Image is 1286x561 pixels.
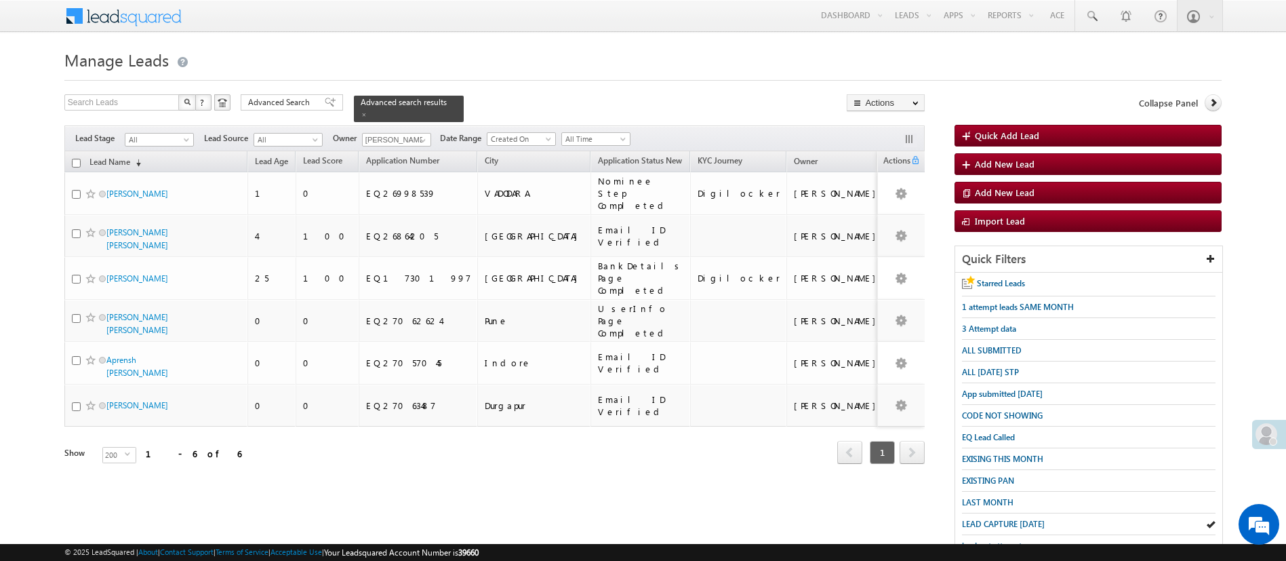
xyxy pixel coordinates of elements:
[195,94,212,111] button: ?
[413,134,430,147] a: Show All Items
[303,187,353,199] div: 0
[598,303,684,339] div: UserInfo Page Completed
[130,157,141,168] span: (sorted descending)
[591,153,689,171] a: Application Status New
[103,448,125,463] span: 200
[485,187,584,199] div: VADODARA
[955,246,1222,273] div: Quick Filters
[598,393,684,418] div: Email ID Verified
[366,357,471,369] div: EQ27057045
[975,187,1034,198] span: Add New Lead
[900,441,925,464] span: next
[146,446,241,461] div: 1 - 6 of 6
[333,132,362,144] span: Owner
[106,312,168,335] a: [PERSON_NAME] [PERSON_NAME]
[487,133,552,145] span: Created On
[485,400,584,412] div: Durgapur
[962,389,1043,399] span: App submitted [DATE]
[324,547,479,558] span: Your Leadsquared Account Number is
[254,134,319,146] span: All
[303,400,353,412] div: 0
[962,541,1024,551] span: lead not attempt.
[296,153,349,171] a: Lead Score
[598,175,684,212] div: Nominee Step Completed
[125,133,194,147] a: All
[691,153,749,171] a: KYC Journey
[303,272,353,284] div: 100
[160,547,214,556] a: Contact Support
[837,441,862,464] span: prev
[200,96,206,108] span: ?
[794,357,883,369] div: [PERSON_NAME]
[125,451,136,457] span: select
[485,272,584,284] div: [GEOGRAPHIC_DATA]
[64,49,169,71] span: Manage Leads
[478,153,505,171] a: City
[975,215,1025,227] span: Import Lead
[962,345,1022,355] span: ALL SUBMITTED
[962,476,1014,486] span: EXISTING PAN
[255,272,289,284] div: 25
[794,315,883,327] div: [PERSON_NAME]
[962,454,1043,464] span: EXISING THIS MONTH
[485,357,584,369] div: Indore
[837,442,862,464] a: prev
[485,315,584,327] div: Pune
[255,400,289,412] div: 0
[254,133,323,147] a: All
[794,187,883,199] div: [PERSON_NAME]
[184,98,190,105] img: Search
[794,400,883,412] div: [PERSON_NAME]
[485,230,584,242] div: [GEOGRAPHIC_DATA]
[962,432,1015,442] span: EQ Lead Called
[870,441,895,464] span: 1
[106,227,168,250] a: [PERSON_NAME] [PERSON_NAME]
[962,410,1043,421] span: CODE NOT SHOWING
[106,273,168,284] a: [PERSON_NAME]
[255,230,289,242] div: 4
[270,547,322,556] a: Acceptable Use
[975,158,1034,170] span: Add New Lead
[366,230,471,242] div: EQ26864205
[975,130,1039,141] span: Quick Add Lead
[75,132,125,144] span: Lead Stage
[598,351,684,375] div: Email ID Verified
[83,154,148,172] a: Lead Name(sorted descending)
[138,547,158,556] a: About
[598,224,684,248] div: Email ID Verified
[962,367,1019,377] span: ALL [DATE] STP
[598,155,682,166] span: Application Status New
[106,189,168,199] a: [PERSON_NAME]
[962,302,1074,312] span: 1 attempt leads SAME MONTH
[794,156,818,166] span: Owner
[487,132,556,146] a: Created On
[255,315,289,327] div: 0
[303,357,353,369] div: 0
[255,156,288,166] span: Lead Age
[366,155,439,166] span: Application Number
[794,272,883,284] div: [PERSON_NAME]
[366,400,471,412] div: EQ27063487
[64,447,92,459] div: Show
[255,357,289,369] div: 0
[366,187,471,199] div: EQ26998539
[362,133,431,147] input: Type to Search
[1139,97,1198,109] span: Collapse Panel
[458,547,479,558] span: 39660
[303,315,353,327] div: 0
[698,272,780,284] div: Digilocker
[794,230,883,242] div: [PERSON_NAME]
[204,132,254,144] span: Lead Source
[598,260,684,296] div: BankDetails Page Completed
[359,153,446,171] a: Application Number
[366,315,471,327] div: EQ27062624
[64,546,479,559] span: © 2025 LeadSquared | | | | |
[106,355,168,378] a: Aprensh [PERSON_NAME]
[72,159,81,168] input: Check all records
[440,132,487,144] span: Date Range
[900,442,925,464] a: next
[303,155,342,166] span: Lead Score
[248,96,314,109] span: Advanced Search
[562,133,626,145] span: All Time
[485,155,498,166] span: City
